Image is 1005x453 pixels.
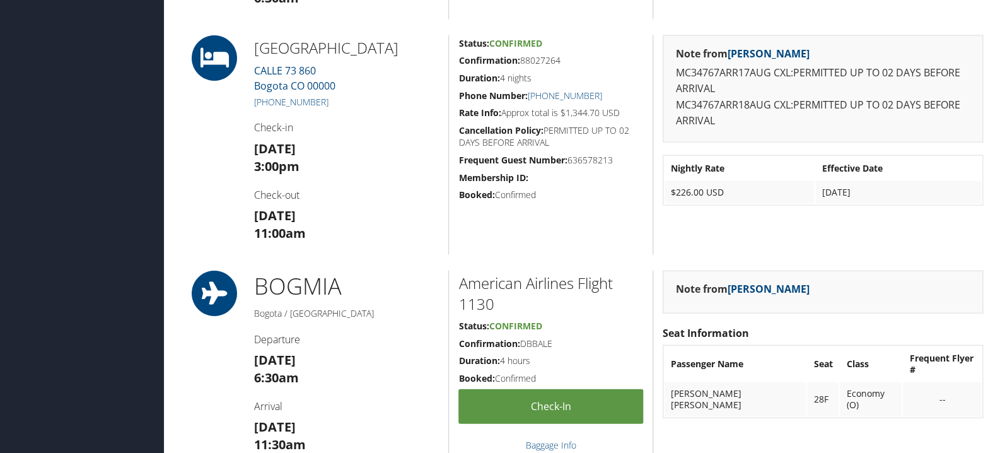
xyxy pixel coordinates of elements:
[458,154,567,166] strong: Frequent Guest Number:
[458,372,494,384] strong: Booked:
[665,181,815,204] td: $226.00 USD
[458,107,501,119] strong: Rate Info:
[254,369,299,386] strong: 6:30am
[489,320,542,332] span: Confirmed
[676,65,970,129] p: MC34767ARR17AUG CXL:PERMITTED UP TO 02 DAYS BEFORE ARRIVAL MC34767ARR18AUG CXL:PERMITTED UP TO 02...
[815,157,981,180] th: Effective Date
[458,124,643,149] h5: PERMITTED UP TO 02 DAYS BEFORE ARRIVAL
[665,157,815,180] th: Nightly Rate
[458,355,499,367] strong: Duration:
[665,347,806,381] th: Passenger Name
[254,121,439,134] h4: Check-in
[458,338,643,350] h5: DBBALE
[665,382,806,416] td: [PERSON_NAME] [PERSON_NAME]
[489,37,542,49] span: Confirmed
[807,382,839,416] td: 28F
[458,189,643,201] h5: Confirmed
[458,338,520,350] strong: Confirmation:
[458,389,643,424] a: Check-in
[254,207,296,224] strong: [DATE]
[840,382,902,416] td: Economy (O)
[254,158,299,175] strong: 3:00pm
[254,418,296,435] strong: [DATE]
[458,54,520,66] strong: Confirmation:
[458,372,643,385] h5: Confirmed
[815,181,981,204] td: [DATE]
[254,37,439,59] h2: [GEOGRAPHIC_DATA]
[458,355,643,367] h5: 4 hours
[676,282,810,296] strong: Note from
[254,64,335,93] a: CALLE 73 860Bogota CO 00000
[526,439,576,451] a: Baggage Info
[458,273,643,315] h2: American Airlines Flight 1130
[807,347,839,381] th: Seat
[458,172,528,184] strong: Membership ID:
[458,90,527,102] strong: Phone Number:
[458,54,643,67] h5: 88027264
[254,140,296,157] strong: [DATE]
[254,399,439,413] h4: Arrival
[254,188,439,202] h4: Check-out
[458,189,494,201] strong: Booked:
[458,107,643,119] h5: Approx total is $1,344.70 USD
[903,347,981,381] th: Frequent Flyer #
[676,47,810,61] strong: Note from
[458,72,499,84] strong: Duration:
[527,90,601,102] a: [PHONE_NUMBER]
[254,307,439,320] h5: Bogota / [GEOGRAPHIC_DATA]
[458,154,643,167] h5: 636578213
[254,225,306,242] strong: 11:00am
[254,436,306,453] strong: 11:30am
[254,332,439,346] h4: Departure
[840,347,902,381] th: Class
[458,124,543,136] strong: Cancellation Policy:
[663,326,749,340] strong: Seat Information
[909,394,975,405] div: --
[728,47,810,61] a: [PERSON_NAME]
[254,351,296,368] strong: [DATE]
[254,96,328,108] a: [PHONE_NUMBER]
[728,282,810,296] a: [PERSON_NAME]
[458,37,489,49] strong: Status:
[458,320,489,332] strong: Status:
[254,271,439,302] h1: BOG MIA
[458,72,643,85] h5: 4 nights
